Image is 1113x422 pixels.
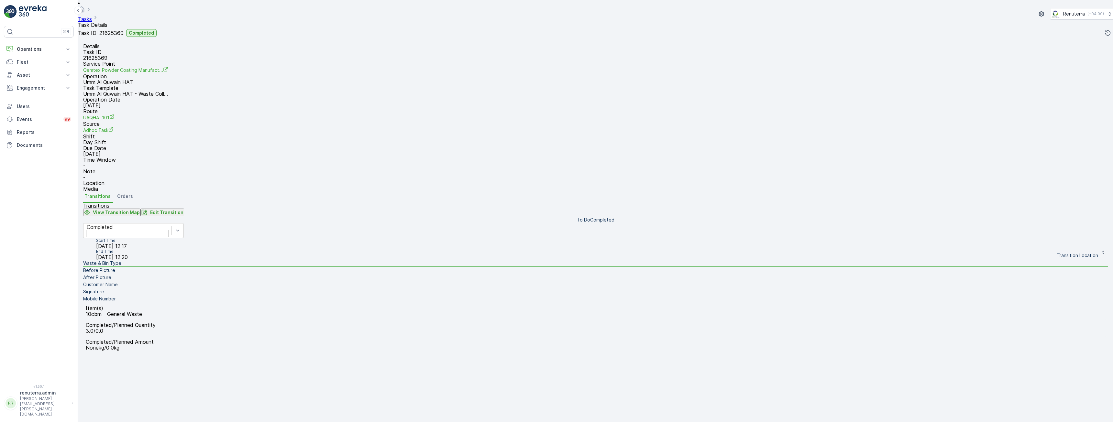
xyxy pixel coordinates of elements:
p: Users [17,103,71,110]
p: Time Window [83,157,1108,163]
a: Qemtex Powder Coating Manufact... [83,67,168,73]
button: Engagement [4,81,74,94]
p: Documents [17,142,71,148]
span: [DATE] 12:17 [96,243,127,249]
p: Asset [17,72,61,78]
p: Umm Al Quwain HAT [83,79,1108,85]
p: 3.0/0.0 [86,328,1105,334]
p: Customer Name [83,281,118,288]
button: Edit Transition [140,209,184,216]
p: Edit Transition [150,209,183,216]
p: Location [83,180,1108,186]
p: After Picture [83,274,111,281]
p: Completed [129,30,154,36]
p: Media [83,186,1108,192]
p: Task Template [83,85,1108,91]
p: 21625369 [83,55,1108,61]
img: Screenshot_2024-07-26_at_13.33.01.png [1051,10,1061,17]
p: Item(s) [86,305,1105,311]
button: Operations [4,43,74,56]
button: Fleet [4,56,74,69]
p: Operations [17,46,61,52]
button: Transition Location [1055,244,1108,254]
p: Day Shift [83,139,1108,145]
p: [PERSON_NAME][EMAIL_ADDRESS][PERSON_NAME][DOMAIN_NAME] [20,396,69,417]
p: Task ID [83,49,1108,55]
p: - [83,174,1108,180]
p: Mobile Number [83,296,116,302]
p: Operation Date [83,97,1108,103]
p: Task ID: 21625369 [78,30,124,36]
p: Waste & Bin Type [83,260,121,266]
span: v 1.50.1 [4,384,74,388]
button: View Transition Map [83,209,140,216]
p: Start Time [96,238,128,243]
a: Reports [4,126,74,139]
p: Signature [83,288,104,295]
a: UAQHAT101 [83,114,115,121]
p: Before Picture [83,267,115,274]
img: logo_light-DOdMpM7g.png [19,5,47,18]
p: Nonekg/0.0kg [86,345,1105,351]
a: Events99 [4,113,74,126]
span: Transitions [84,193,111,200]
p: Reports [17,129,71,135]
p: Source [83,121,1108,127]
button: Asset [4,69,74,81]
span: Orders [117,193,133,200]
div: RR [6,398,16,408]
span: UAQHAT101 [83,115,115,120]
p: Events [17,116,60,123]
p: Shift [83,134,1108,139]
a: Homepage [78,8,85,14]
p: Completed/Planned Amount [86,339,1105,345]
p: renuterra.admin [20,390,69,396]
p: ( +04:00 ) [1087,11,1104,16]
a: Users [4,100,74,113]
a: Adhoc Task [83,127,114,133]
p: Note [83,168,1108,174]
p: ⌘B [63,29,69,34]
p: Transitions [83,203,1108,209]
p: End Time [96,249,128,254]
div: Completed [87,224,168,230]
button: Renuterra(+04:00) [1051,8,1113,20]
button: Completed [126,29,157,37]
p: To Do [577,217,590,223]
p: View Transition Map [93,209,140,216]
p: Operation [83,73,1108,79]
span: [DATE] 12:20 [96,254,128,260]
p: [DATE] [83,103,1108,108]
p: Due Date [83,145,1108,151]
p: 10cbm - General Waste [86,311,1105,317]
a: Documents [4,139,74,152]
p: Service Point [83,61,1108,67]
p: Details [83,43,100,49]
p: - [83,163,1108,168]
p: Renuterra [1063,11,1085,17]
p: Transition Location [1057,252,1098,259]
p: Completed [590,217,614,223]
p: Fleet [17,59,61,65]
a: Tasks [78,16,92,22]
p: Umm Al Quwain HAT - Waste Coll... [83,91,168,97]
button: RRrenuterra.admin[PERSON_NAME][EMAIL_ADDRESS][PERSON_NAME][DOMAIN_NAME] [4,390,74,417]
span: Task Details [78,22,107,28]
p: [DATE] [83,151,1108,157]
p: Engagement [17,85,61,91]
p: 99 [65,117,70,122]
p: Route [83,108,1108,114]
p: Completed/Planned Quantity [86,322,1105,328]
img: logo [4,5,17,18]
